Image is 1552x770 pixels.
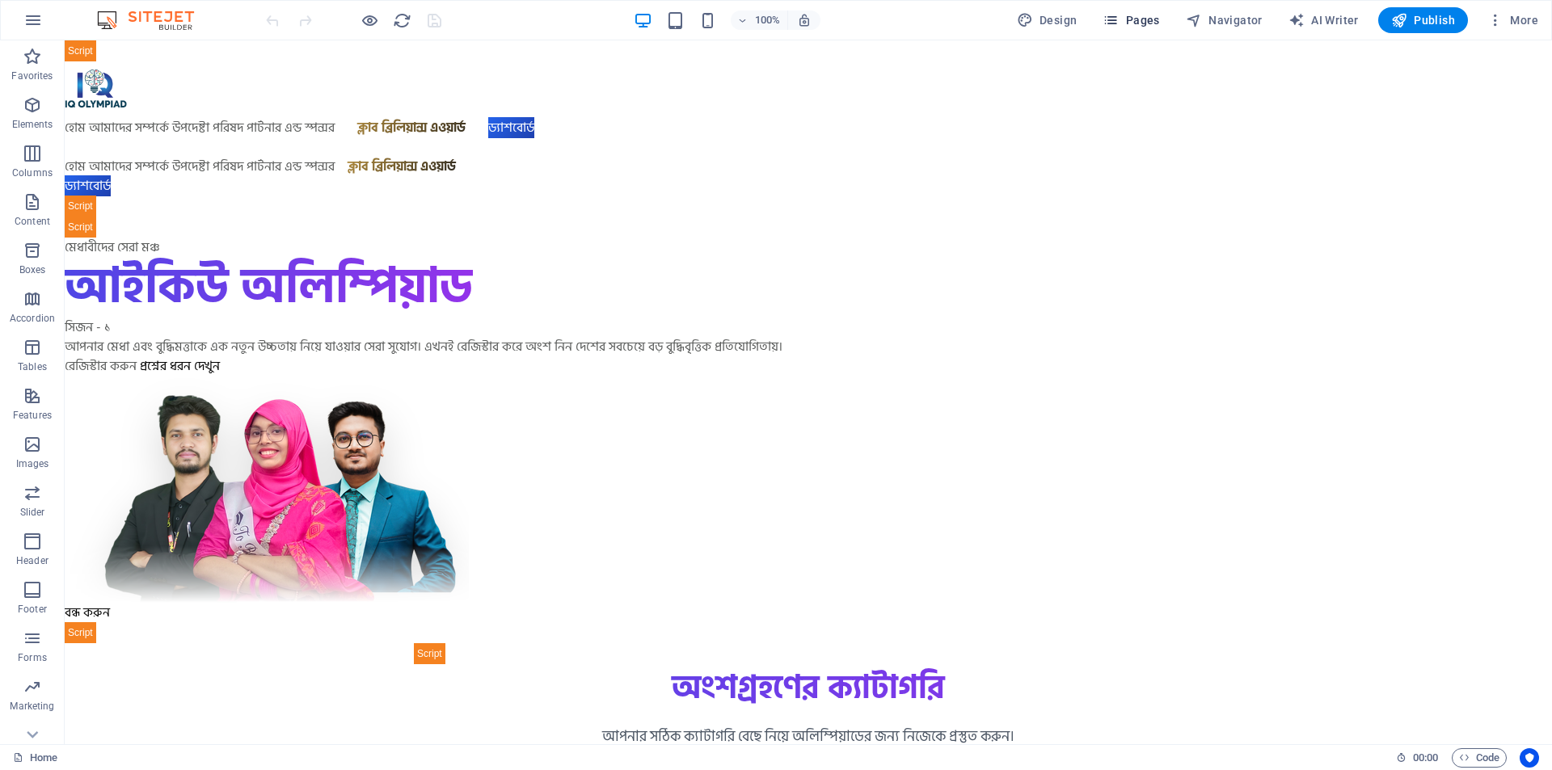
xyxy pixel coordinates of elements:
i: On resize automatically adjust zoom level to fit chosen device. [797,13,812,27]
span: Publish [1391,12,1455,28]
span: Code [1459,748,1499,768]
h6: Session time [1396,748,1439,768]
button: Code [1452,748,1507,768]
p: Forms [18,651,47,664]
button: AI Writer [1282,7,1365,33]
img: Editor Logo [93,11,214,30]
p: Features [13,409,52,422]
button: Pages [1096,7,1166,33]
div: Design (Ctrl+Alt+Y) [1010,7,1084,33]
span: More [1487,12,1538,28]
span: Pages [1103,12,1159,28]
span: : [1424,751,1427,764]
p: Boxes [19,263,46,276]
button: Publish [1378,7,1468,33]
button: Design [1010,7,1084,33]
button: reload [392,11,411,30]
button: More [1481,7,1545,33]
p: Columns [12,166,53,179]
span: Navigator [1186,12,1263,28]
p: Accordion [10,312,55,325]
i: Reload page [393,11,411,30]
h6: 100% [755,11,781,30]
button: Usercentrics [1520,748,1539,768]
span: AI Writer [1288,12,1359,28]
button: Navigator [1179,7,1269,33]
span: Design [1017,12,1078,28]
p: Images [16,457,49,470]
p: Favorites [11,69,53,82]
p: Slider [20,506,45,519]
p: Tables [18,360,47,373]
p: Content [15,215,50,228]
span: 00 00 [1413,748,1438,768]
button: Click here to leave preview mode and continue editing [360,11,379,30]
p: Footer [18,603,47,616]
p: Marketing [10,700,54,713]
a: Click to cancel selection. Double-click to open Pages [13,748,57,768]
p: Elements [12,118,53,131]
p: Header [16,554,48,567]
button: 100% [731,11,788,30]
